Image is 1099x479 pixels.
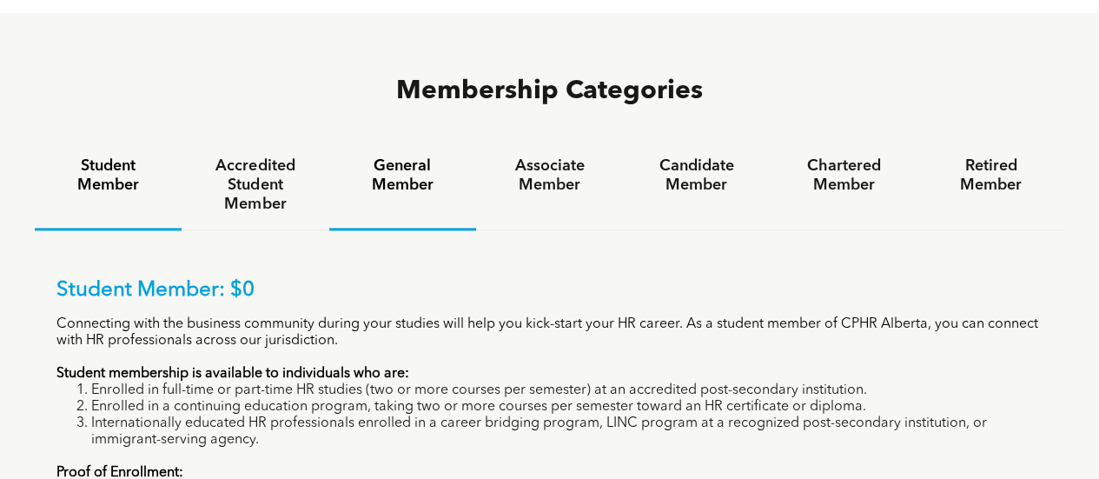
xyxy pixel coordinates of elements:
h4: Chartered Member [785,156,901,195]
h4: Candidate Member [639,156,754,195]
h4: Accredited Student Member [197,156,313,214]
p: Connecting with the business community during your studies will help you kick-start your HR caree... [56,316,1043,349]
h4: Student Member [50,156,166,195]
p: Student Member: $0 [56,278,1043,303]
strong: Student membership is available to individuals who are: [56,367,409,381]
h4: General Member [345,156,460,195]
li: Internationally educated HR professionals enrolled in a career bridging program, LINC program at ... [91,416,1043,449]
h4: Associate Member [492,156,607,195]
h4: Retired Member [933,156,1049,195]
li: Enrolled in full-time or part-time HR studies (two or more courses per semester) at an accredited... [91,383,1043,399]
li: Enrolled in a continuing education program, taking two or more courses per semester toward an HR ... [91,399,1043,416]
span: Membership Categories [396,78,703,104]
